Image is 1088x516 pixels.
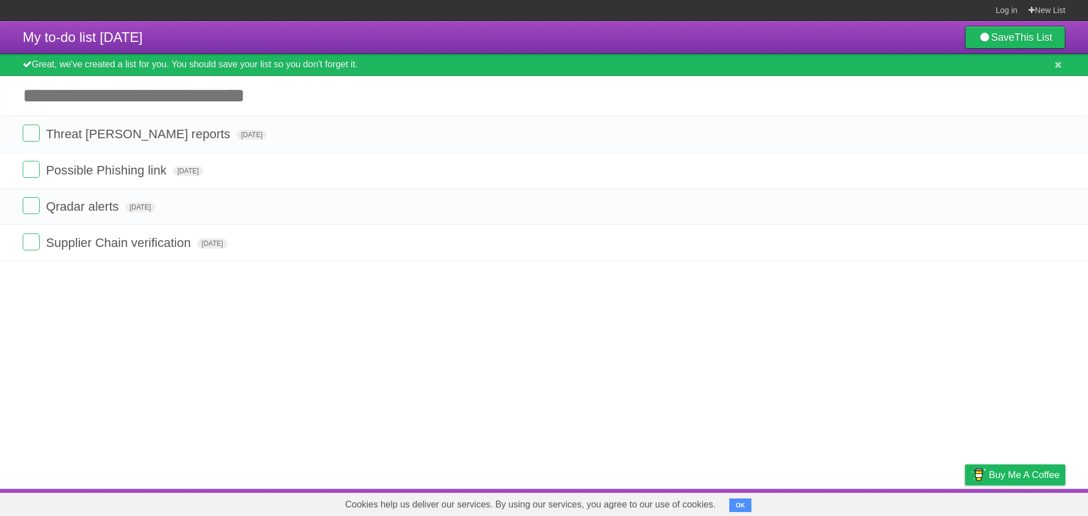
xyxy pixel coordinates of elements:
span: Buy me a coffee [989,465,1060,485]
span: Threat [PERSON_NAME] reports [46,127,233,141]
a: About [814,492,838,513]
span: Possible Phishing link [46,163,169,177]
button: OK [729,498,751,512]
a: Buy me a coffee [965,464,1065,485]
img: Buy me a coffee [971,465,986,484]
span: My to-do list [DATE] [23,29,143,45]
span: [DATE] [125,202,156,212]
span: [DATE] [173,166,203,176]
label: Done [23,161,40,178]
label: Done [23,125,40,142]
b: This List [1014,32,1052,43]
span: [DATE] [236,130,267,140]
a: Developers [852,492,898,513]
a: Terms [912,492,937,513]
span: Supplier Chain verification [46,236,194,250]
span: Cookies help us deliver our services. By using our services, you agree to our use of cookies. [334,493,727,516]
a: SaveThis List [965,26,1065,49]
span: Qradar alerts [46,199,121,214]
label: Done [23,233,40,250]
a: Privacy [950,492,980,513]
a: Suggest a feature [994,492,1065,513]
span: [DATE] [197,238,228,249]
label: Done [23,197,40,214]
